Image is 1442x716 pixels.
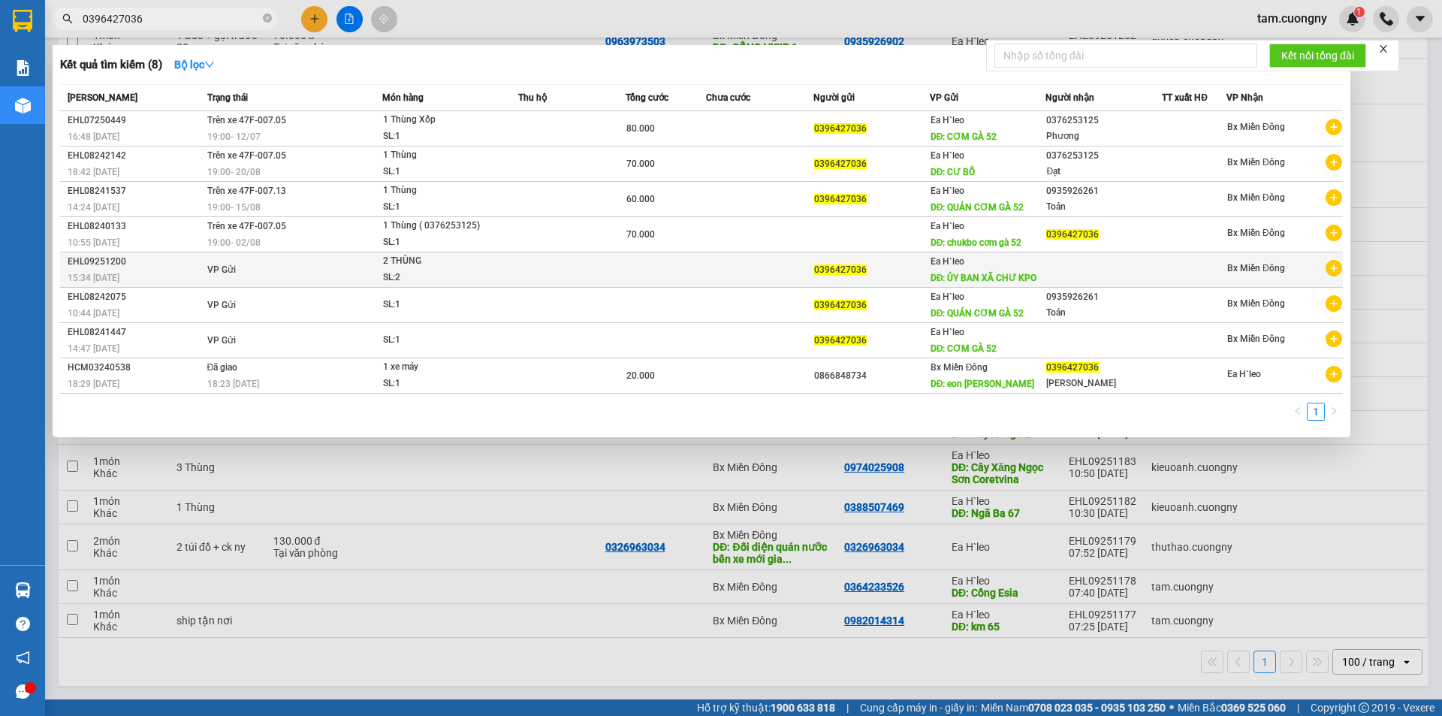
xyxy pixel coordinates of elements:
[931,256,964,267] span: Ea H`leo
[1046,164,1161,180] div: Đạt
[1289,403,1307,421] li: Previous Page
[1227,298,1285,309] span: Bx Miền Đông
[931,273,1037,283] span: DĐ: ỦY BAN XÃ CHƯ KPO
[626,194,655,204] span: 60.000
[60,57,162,73] h3: Kết quả tìm kiếm ( 8 )
[68,325,203,340] div: EHL08241447
[1378,44,1389,54] span: close
[68,202,119,213] span: 14:24 [DATE]
[207,115,286,125] span: Trên xe 47F-007.05
[930,92,958,103] span: VP Gửi
[83,11,260,27] input: Tìm tên, số ĐT hoặc mã đơn
[1227,369,1261,379] span: Ea H`leo
[1326,225,1342,241] span: plus-circle
[383,253,496,270] div: 2 THÙNG
[16,684,30,699] span: message
[814,335,867,346] span: 0396427036
[383,199,496,216] div: SL: 1
[994,44,1257,68] input: Nhập số tổng đài
[1269,44,1366,68] button: Kết nối tổng đài
[931,308,1024,319] span: DĐ: QUÁN CƠM GÀ 52
[626,92,668,103] span: Tổng cước
[1046,305,1161,321] div: Toản
[931,186,964,196] span: Ea H`leo
[1326,331,1342,347] span: plus-circle
[1046,199,1161,215] div: Toản
[1227,263,1285,273] span: Bx Miền Đông
[1227,334,1285,344] span: Bx Miền Đông
[1046,183,1161,199] div: 0935926261
[931,327,964,337] span: Ea H`leo
[207,131,261,142] span: 19:00 - 12/07
[207,221,286,231] span: Trên xe 47F-007.05
[383,164,496,180] div: SL: 1
[706,92,750,103] span: Chưa cước
[68,237,119,248] span: 10:55 [DATE]
[1227,122,1285,132] span: Bx Miền Đông
[1326,154,1342,171] span: plus-circle
[207,186,286,196] span: Trên xe 47F-007.13
[1227,228,1285,238] span: Bx Miền Đông
[68,308,119,319] span: 10:44 [DATE]
[16,651,30,665] span: notification
[62,14,73,24] span: search
[1227,192,1285,203] span: Bx Miền Đông
[383,270,496,286] div: SL: 2
[68,92,137,103] span: [PERSON_NAME]
[68,219,203,234] div: EHL08240133
[383,332,496,349] div: SL: 1
[204,59,215,70] span: down
[15,582,31,598] img: warehouse-icon
[383,376,496,392] div: SL: 1
[68,343,119,354] span: 14:47 [DATE]
[931,202,1024,213] span: DĐ: QUÁN CƠM GÀ 52
[626,159,655,169] span: 70.000
[931,150,964,161] span: Ea H`leo
[15,60,31,76] img: solution-icon
[207,150,286,161] span: Trên xe 47F-007.05
[931,131,997,142] span: DĐ: CƠM GÀ 52
[16,617,30,631] span: question-circle
[207,92,248,103] span: Trạng thái
[383,147,496,164] div: 1 Thùng
[1326,295,1342,312] span: plus-circle
[207,300,236,310] span: VP Gửi
[15,98,31,113] img: warehouse-icon
[68,360,203,376] div: HCM03240538
[207,335,236,346] span: VP Gửi
[1293,406,1302,415] span: left
[68,148,203,164] div: EHL08242142
[814,123,867,134] span: 0396427036
[931,115,964,125] span: Ea H`leo
[68,167,119,177] span: 18:42 [DATE]
[1325,403,1343,421] button: right
[207,237,261,248] span: 19:00 - 02/08
[1307,403,1325,421] li: 1
[1289,403,1307,421] button: left
[68,289,203,305] div: EHL08242075
[1326,260,1342,276] span: plus-circle
[207,362,238,373] span: Đã giao
[68,131,119,142] span: 16:48 [DATE]
[383,297,496,313] div: SL: 1
[931,221,964,231] span: Ea H`leo
[207,264,236,275] span: VP Gửi
[1046,362,1099,373] span: 0396427036
[174,59,215,71] strong: Bộ lọc
[383,128,496,145] div: SL: 1
[1281,47,1354,64] span: Kết nối tổng đài
[814,159,867,169] span: 0396427036
[383,218,496,234] div: 1 Thùng ( 0376253125)
[1046,229,1099,240] span: 0396427036
[263,14,272,23] span: close-circle
[263,12,272,26] span: close-circle
[383,183,496,199] div: 1 Thùng
[383,234,496,251] div: SL: 1
[813,92,855,103] span: Người gửi
[931,292,964,302] span: Ea H`leo
[1045,92,1094,103] span: Người nhận
[814,194,867,204] span: 0396427036
[814,264,867,275] span: 0396427036
[1162,92,1208,103] span: TT xuất HĐ
[931,379,1035,389] span: DĐ: eon [PERSON_NAME]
